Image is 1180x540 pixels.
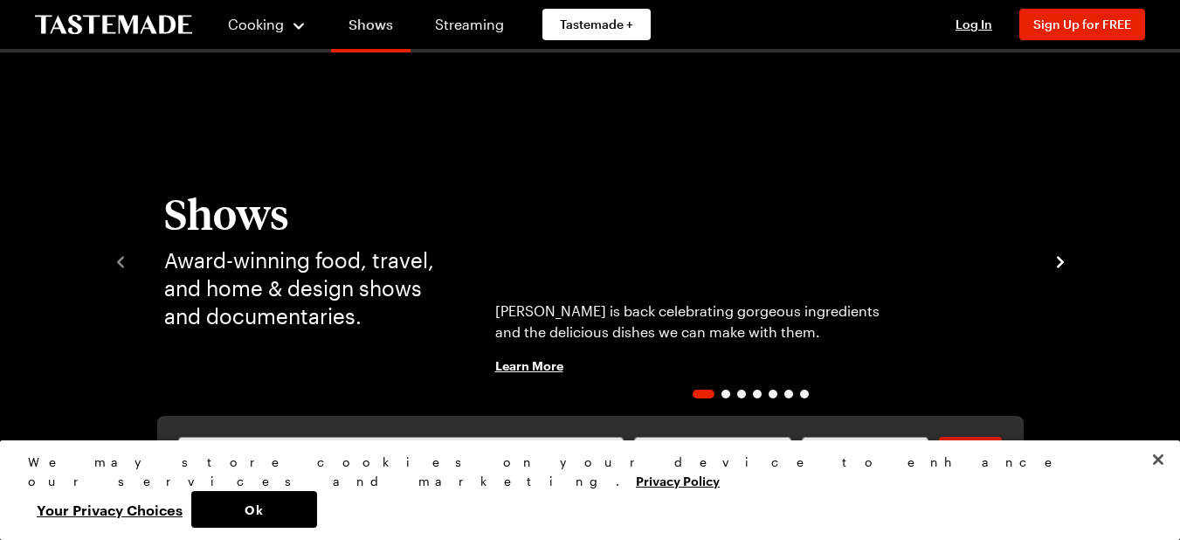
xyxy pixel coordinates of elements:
[28,453,1137,491] div: We may store cookies on your device to enhance our services and marketing.
[28,491,191,528] button: Your Privacy Choices
[769,390,777,398] span: Go to slide 5
[802,437,929,475] button: Shows
[784,390,793,398] span: Go to slide 6
[474,105,1027,416] a: Jamie Oliver: Seasons[PERSON_NAME] is back celebrating gorgeous ingredients and the delicious dis...
[560,16,633,33] span: Tastemade +
[939,16,1009,33] button: Log In
[164,190,439,236] h1: Shows
[693,390,714,398] span: Go to slide 1
[1033,17,1131,31] span: Sign Up for FREE
[634,437,791,475] button: Category
[112,250,129,271] button: navigate to previous item
[1139,440,1177,479] button: Close
[737,390,746,398] span: Go to slide 3
[331,3,411,52] a: Shows
[474,105,1027,416] img: Jamie Oliver: Seasons
[721,390,730,398] span: Go to slide 2
[164,246,439,330] p: Award-winning food, travel, and home & design shows and documentaries.
[939,437,1002,475] a: filters
[28,453,1137,528] div: Privacy
[1052,250,1069,271] button: navigate to next item
[178,437,624,475] input: Search
[753,390,762,398] span: Go to slide 4
[542,9,651,40] a: Tastemade +
[1019,9,1145,40] button: Sign Up for FREE
[636,472,720,488] a: More information about your privacy, opens in a new tab
[228,16,284,32] span: Cooking
[35,15,192,35] a: To Tastemade Home Page
[956,17,992,31] span: Log In
[227,3,307,45] button: Cooking
[495,301,904,343] p: [PERSON_NAME] is back celebrating gorgeous ingredients and the delicious dishes we can make with ...
[191,491,317,528] button: Ok
[800,390,809,398] span: Go to slide 7
[474,105,1027,416] div: 1 / 7
[495,357,563,374] span: Learn More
